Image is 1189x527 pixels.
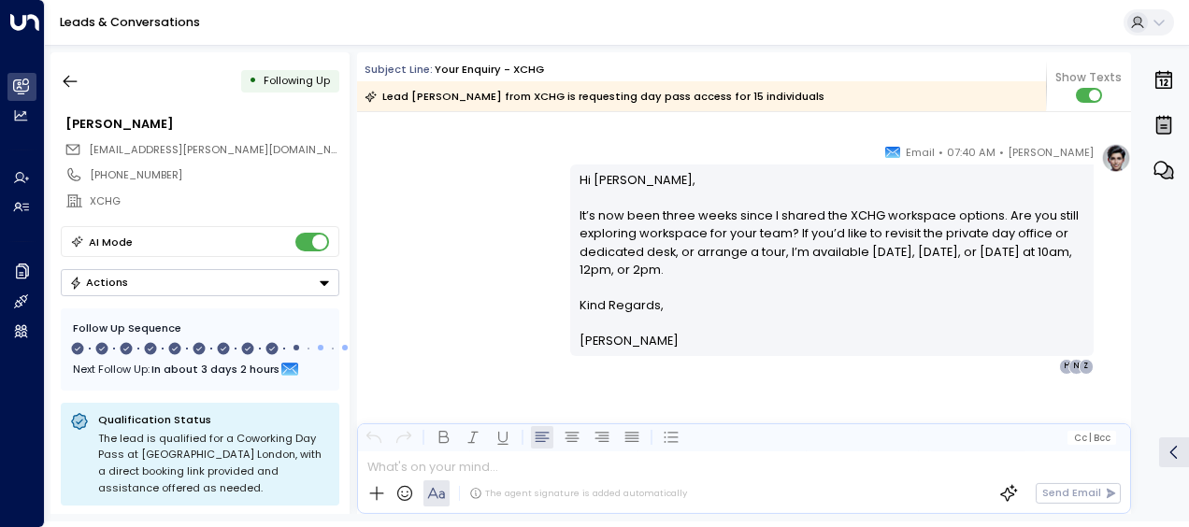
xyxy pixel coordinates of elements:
span: Subject Line: [365,62,433,77]
div: The lead is qualified for a Coworking Day Pass at [GEOGRAPHIC_DATA] London, with a direct booking... [98,431,330,496]
a: Leads & Conversations [60,14,200,30]
div: N [1068,359,1083,374]
button: Cc|Bcc [1067,431,1116,445]
span: | [1089,433,1092,443]
div: Z [1079,359,1094,374]
div: Follow Up Sequence [73,320,327,336]
p: Qualification Status [98,412,330,427]
span: 07:40 AM [947,143,996,162]
div: Lead [PERSON_NAME] from XCHG is requesting day pass access for 15 individuals [365,87,824,106]
div: [PHONE_NUMBER] [90,167,338,183]
div: Actions [69,276,128,289]
div: [PERSON_NAME] [65,115,338,133]
div: The agent signature is added automatically [469,487,687,500]
button: Undo [363,426,385,449]
span: Following Up [264,73,330,88]
img: profile-logo.png [1101,143,1131,173]
span: Kind Regards, [580,296,664,314]
span: Z-bennett@hotmail.co.uk [89,142,339,158]
div: XCHG [90,193,338,209]
span: Email [906,143,935,162]
span: [PERSON_NAME] [1008,143,1094,162]
div: Your enquiry - XCHG [435,62,544,78]
div: Button group with a nested menu [61,269,339,296]
span: • [938,143,943,162]
span: Cc Bcc [1074,433,1110,443]
p: Hi [PERSON_NAME], It’s now been three weeks since I shared the XCHG workspace options. Are you st... [580,171,1085,296]
button: Redo [393,426,415,449]
div: AI Mode [89,233,133,251]
div: H [1059,359,1074,374]
span: In about 3 days 2 hours [151,359,279,379]
div: Next Follow Up: [73,359,327,379]
span: [EMAIL_ADDRESS][PERSON_NAME][DOMAIN_NAME] [89,142,357,157]
span: Show Texts [1055,69,1122,86]
span: • [999,143,1004,162]
button: Actions [61,269,339,296]
div: • [249,67,257,94]
span: [PERSON_NAME] [580,332,679,349]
